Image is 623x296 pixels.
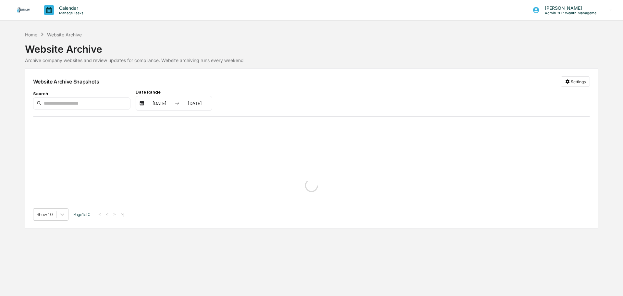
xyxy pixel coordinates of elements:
div: Website Archive [25,38,598,55]
button: |< [95,212,103,217]
img: logo [16,7,31,13]
img: calendar [139,101,144,106]
button: >| [119,212,126,217]
div: Home [25,32,37,37]
div: [DATE] [181,101,209,106]
button: > [111,212,118,217]
p: [PERSON_NAME] [540,5,600,11]
div: Archive company websites and review updates for compliance. Website archiving runs every weekend [25,58,598,63]
p: Manage Tasks [54,11,87,15]
button: Settings [561,76,590,87]
div: Website Archive Snapshots [33,78,99,85]
div: [DATE] [146,101,173,106]
div: Search [33,91,130,96]
p: Calendar [54,5,87,11]
div: Date Range [136,89,212,95]
span: Page 1 of 0 [73,212,91,217]
div: Website Archive [47,32,82,37]
button: < [104,212,110,217]
img: arrow right [175,101,180,106]
p: Admin • HP Wealth Management, LLC [540,11,600,15]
